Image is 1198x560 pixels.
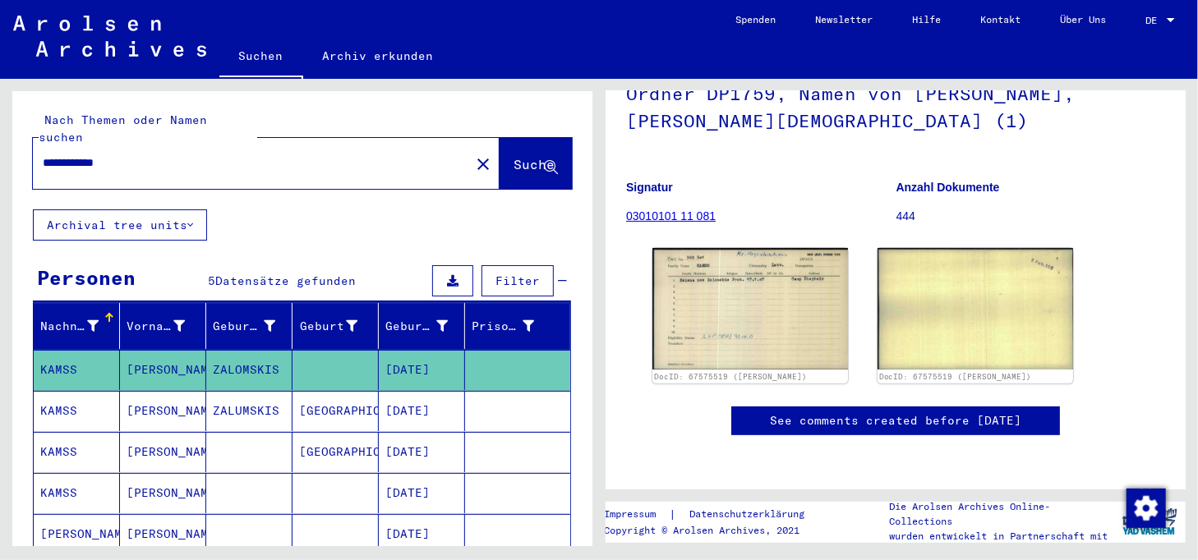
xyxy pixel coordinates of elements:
[40,313,119,339] div: Nachname
[120,303,206,349] mat-header-cell: Vorname
[34,391,120,431] mat-cell: KAMSS
[379,514,465,554] mat-cell: [DATE]
[514,156,555,172] span: Suche
[889,529,1113,544] p: wurden entwickelt in Partnerschaft mit
[127,318,185,335] div: Vorname
[896,208,1166,225] p: 444
[206,391,293,431] mat-cell: ZALUMSKIS
[626,56,1165,155] h1: Ordner DP1759, Namen von [PERSON_NAME], [PERSON_NAME][DEMOGRAPHIC_DATA] (1)
[472,318,534,335] div: Prisoner #
[13,16,206,57] img: Arolsen_neg.svg
[379,473,465,513] mat-cell: [DATE]
[652,248,848,370] img: 001.jpg
[472,313,555,339] div: Prisoner #
[34,432,120,472] mat-cell: KAMSS
[379,391,465,431] mat-cell: [DATE]
[676,506,824,523] a: Datenschutzerklärung
[770,412,1021,429] a: See comments created before [DATE]
[293,432,379,472] mat-cell: [GEOGRAPHIC_DATA]
[299,313,378,339] div: Geburt‏
[379,303,465,349] mat-header-cell: Geburtsdatum
[33,209,207,241] button: Archival tree units
[889,499,1113,529] p: Die Arolsen Archives Online-Collections
[208,273,215,288] span: 5
[465,303,570,349] mat-header-cell: Prisoner #
[213,313,296,339] div: Geburtsname
[473,154,493,174] mat-icon: close
[120,350,206,390] mat-cell: [PERSON_NAME]
[215,273,356,288] span: Datensätze gefunden
[379,432,465,472] mat-cell: [DATE]
[604,523,824,538] p: Copyright © Arolsen Archives, 2021
[626,181,673,194] b: Signatur
[878,248,1073,370] img: 002.jpg
[1145,15,1163,26] span: DE
[34,473,120,513] mat-cell: KAMSS
[293,303,379,349] mat-header-cell: Geburt‏
[1127,489,1166,528] img: Zustimmung ändern
[379,350,465,390] mat-cell: [DATE]
[120,391,206,431] mat-cell: [PERSON_NAME]
[120,432,206,472] mat-cell: [PERSON_NAME]
[120,473,206,513] mat-cell: [PERSON_NAME]
[626,209,716,223] a: 03010101 11 081
[303,36,454,76] a: Archiv erkunden
[293,391,379,431] mat-cell: [GEOGRAPHIC_DATA]
[654,372,807,381] a: DocID: 67575519 ([PERSON_NAME])
[299,318,357,335] div: Geburt‏
[219,36,303,79] a: Suchen
[40,318,99,335] div: Nachname
[896,181,1000,194] b: Anzahl Dokumente
[879,372,1032,381] a: DocID: 67575519 ([PERSON_NAME])
[385,318,448,335] div: Geburtsdatum
[604,506,669,523] a: Impressum
[120,514,206,554] mat-cell: [PERSON_NAME]
[206,350,293,390] mat-cell: ZALOMSKIS
[495,273,540,288] span: Filter
[37,263,136,292] div: Personen
[1126,488,1165,527] div: Zustimmung ändern
[604,506,824,523] div: |
[1119,501,1181,542] img: yv_logo.png
[34,303,120,349] mat-header-cell: Nachname
[213,318,275,335] div: Geburtsname
[206,303,293,349] mat-header-cell: Geburtsname
[482,265,554,296] button: Filter
[39,112,207,145] mat-label: Nach Themen oder Namen suchen
[467,147,500,180] button: Clear
[127,313,205,339] div: Vorname
[500,138,572,189] button: Suche
[385,313,468,339] div: Geburtsdatum
[34,350,120,390] mat-cell: KAMSS
[34,514,120,554] mat-cell: [PERSON_NAME]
